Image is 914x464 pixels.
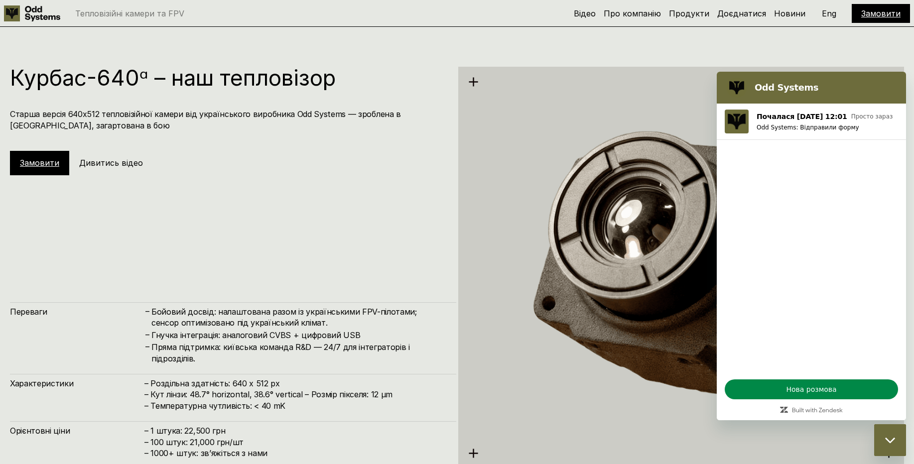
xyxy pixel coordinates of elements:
[717,72,906,420] iframe: Вікно повідомлень
[145,306,149,317] h4: –
[10,306,144,317] h4: Переваги
[20,158,59,168] a: Замовити
[145,329,149,340] h4: –
[151,306,446,329] h4: Бойовий досвід: налаштована разом із українськими FPV-пілотами; сенсор оптимізовано під українськ...
[10,67,446,89] h1: Курбас-640ᵅ – наш тепловізор
[145,341,149,352] h4: –
[75,9,184,17] p: Тепловізійні камери та FPV
[822,9,836,17] p: Eng
[669,8,709,18] a: Продукти
[604,8,661,18] a: Про компанію
[874,424,906,456] iframe: Кнопка для запуску вікна повідомлень, розмова триває
[10,425,144,436] h4: Орієнтовні ціни
[774,8,805,18] a: Новини
[151,342,446,364] h4: Пряма підтримка: київська команда R&D — 24/7 для інтеграторів і підрозділів.
[574,8,596,18] a: Відео
[717,8,766,18] a: Доєднатися
[144,425,446,459] h4: – 1 штука: 22,500 грн – 100 штук: 21,000 грн/шт
[144,378,446,411] h4: – Роздільна здатність: 640 x 512 px – Кут лінзи: 48.7° horizontal, 38.6° vertical – Розмір піксел...
[10,378,144,389] h4: Характеристики
[10,109,446,131] h4: Старша версія 640х512 тепловізійної камери від українського виробника Odd Systems — зроблена в [G...
[151,330,446,341] h4: Гнучка інтеграція: аналоговий CVBS + цифровий USB
[861,8,901,18] a: Замовити
[79,157,143,168] h5: Дивитись відео
[144,448,267,458] span: – ⁠1000+ штук: звʼяжіться з нами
